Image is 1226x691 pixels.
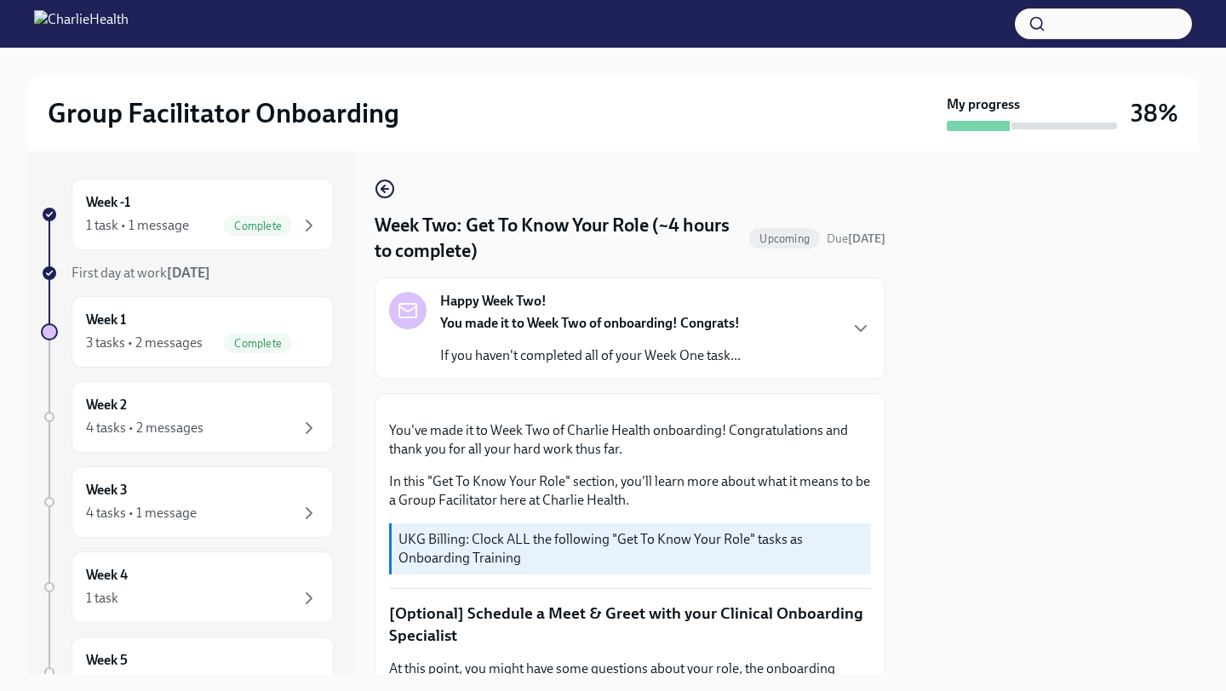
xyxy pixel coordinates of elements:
[749,232,820,245] span: Upcoming
[167,265,210,281] strong: [DATE]
[41,466,334,538] a: Week 34 tasks • 1 message
[827,231,885,247] span: October 13th, 2025 09:00
[389,421,871,459] p: You've made it to Week Two of Charlie Health onboarding! Congratulations and thank you for all yo...
[86,193,130,212] h6: Week -1
[440,315,740,331] strong: You made it to Week Two of onboarding! Congrats!
[1131,98,1178,128] h3: 38%
[224,220,292,232] span: Complete
[86,504,197,523] div: 4 tasks • 1 message
[86,334,203,352] div: 3 tasks • 2 messages
[224,337,292,350] span: Complete
[947,95,1020,114] strong: My progress
[86,419,203,437] div: 4 tasks • 2 messages
[86,566,128,585] h6: Week 4
[389,472,871,510] p: In this "Get To Know Your Role" section, you'll learn more about what it means to be a Group Faci...
[440,346,741,365] p: If you haven't completed all of your Week One task...
[48,96,399,130] h2: Group Facilitator Onboarding
[86,651,128,670] h6: Week 5
[389,602,871,646] p: [Optional] Schedule a Meet & Greet with your Clinical Onboarding Specialist
[375,213,742,264] h4: Week Two: Get To Know Your Role (~4 hours to complete)
[86,481,128,500] h6: Week 3
[41,179,334,250] a: Week -11 task • 1 messageComplete
[848,231,885,246] strong: [DATE]
[41,264,334,283] a: First day at work[DATE]
[86,311,126,329] h6: Week 1
[86,589,118,608] div: 1 task
[86,216,189,235] div: 1 task • 1 message
[34,10,129,37] img: CharlieHealth
[398,530,864,568] p: UKG Billing: Clock ALL the following "Get To Know Your Role" tasks as Onboarding Training
[440,292,547,311] strong: Happy Week Two!
[41,381,334,453] a: Week 24 tasks • 2 messages
[41,296,334,368] a: Week 13 tasks • 2 messagesComplete
[86,396,127,414] h6: Week 2
[41,551,334,623] a: Week 41 task
[72,265,210,281] span: First day at work
[827,231,885,246] span: Due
